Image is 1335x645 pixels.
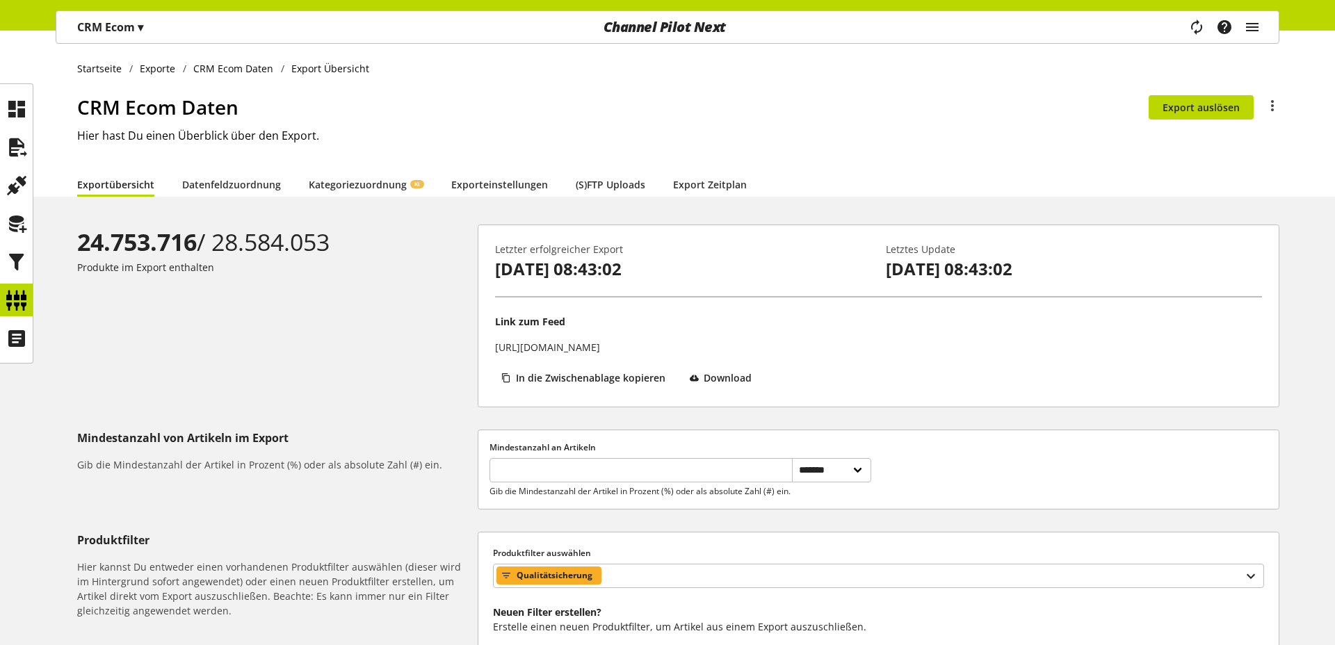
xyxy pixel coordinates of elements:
nav: main navigation [56,10,1279,44]
h6: Gib die Mindestanzahl der Artikel in Prozent (%) oder als absolute Zahl (#) ein. [77,457,472,472]
span: Download [704,370,752,385]
label: Produktfilter auswählen [493,547,1264,560]
p: [DATE] 08:43:02 [495,256,871,281]
a: Datenfeldzuordnung [182,177,281,192]
a: Download [683,366,765,395]
span: In die Zwischenablage kopieren [516,370,665,385]
p: CRM Ecom [77,19,143,35]
a: Startseite [77,61,129,76]
span: Qualitätsicherung [517,567,592,584]
b: Neuen Filter erstellen? [493,605,601,619]
h5: Produktfilter [77,532,472,548]
span: Export auslösen [1163,100,1240,115]
p: Erstelle einen neuen Produktfilter, um Artikel aus einem Export auszuschließen. [493,619,1264,634]
b: 24.753.716 [77,226,197,258]
p: [URL][DOMAIN_NAME] [495,340,600,354]
p: Gib die Mindestanzahl der Artikel in Prozent (%) oder als absolute Zahl (#) ein. [489,485,791,498]
a: Export Zeitplan [673,177,747,192]
h6: Hier kannst Du entweder einen vorhandenen Produktfilter auswählen (dieser wird im Hintergrund sof... [77,560,472,618]
div: / 28.584.053 [77,224,472,260]
a: Exportübersicht [77,177,154,192]
span: KI [414,180,420,188]
a: Exporteinstellungen [451,177,548,192]
span: Startseite [77,61,122,76]
p: [DATE] 08:43:02 [886,256,1262,281]
button: Download [683,366,765,390]
p: Produkte im Export enthalten [77,260,472,275]
button: In die Zwischenablage kopieren [495,366,678,390]
span: ▾ [138,19,143,35]
label: Mindestanzahl an Artikeln [489,441,871,454]
button: Export auslösen [1149,95,1254,120]
a: (S)FTP Uploads [576,177,645,192]
h1: CRM Ecom Daten [77,92,1149,122]
h2: Hier hast Du einen Überblick über den Export. [77,127,1279,144]
p: Letztes Update [886,242,1262,256]
p: Letzter erfolgreicher Export [495,242,871,256]
a: KategoriezuordnungKI [309,177,423,192]
h5: Mindestanzahl von Artikeln im Export [77,430,472,446]
a: Exporte [133,61,183,76]
p: Link zum Feed [495,314,565,329]
span: Exporte [140,61,175,76]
